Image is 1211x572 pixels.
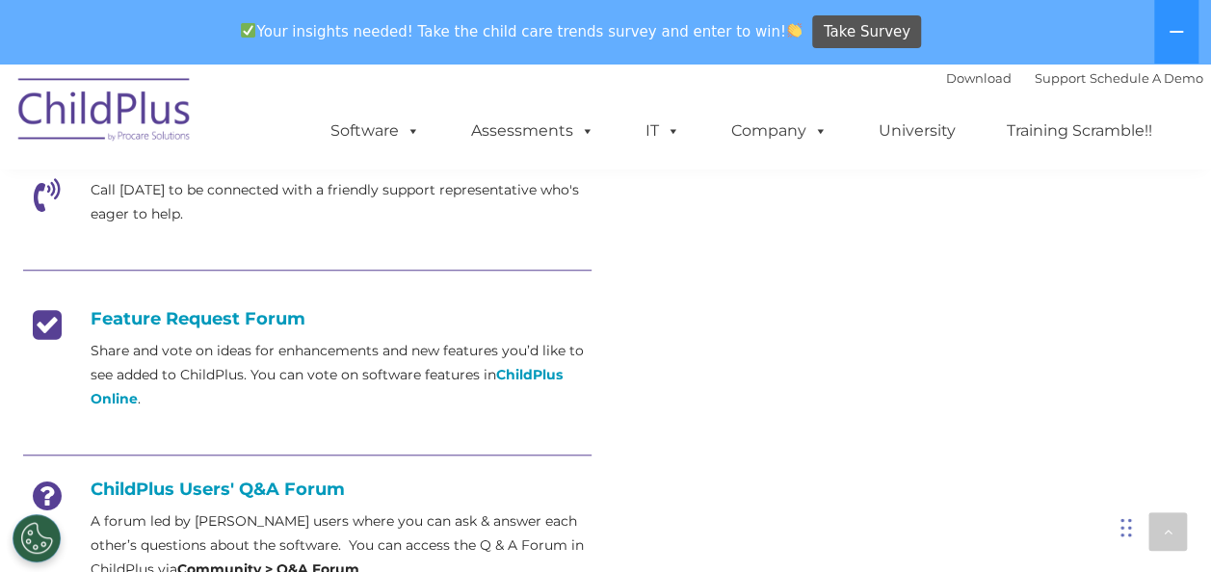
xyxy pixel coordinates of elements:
img: 👏 [787,23,802,38]
p: Call [DATE] to be connected with a friendly support representative who's eager to help. [91,178,592,226]
span: Take Survey [824,15,910,49]
iframe: Chat Widget [779,31,1211,572]
img: ✅ [241,23,255,38]
a: ChildPlus Online [91,366,563,407]
h4: Feature Request Forum [23,308,592,329]
a: Assessments [452,112,614,150]
button: Cookies Settings [13,514,61,562]
h4: ChildPlus Users' Q&A Forum [23,479,592,500]
a: Software [311,112,439,150]
p: Share and vote on ideas for enhancements and new features you’d like to see added to ChildPlus. Y... [91,339,592,411]
div: Drag [1120,499,1132,557]
span: Your insights needed! Take the child care trends survey and enter to win! [233,13,810,50]
img: ChildPlus by Procare Solutions [9,65,201,161]
a: IT [626,112,699,150]
a: Company [712,112,847,150]
a: Take Survey [812,15,921,49]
